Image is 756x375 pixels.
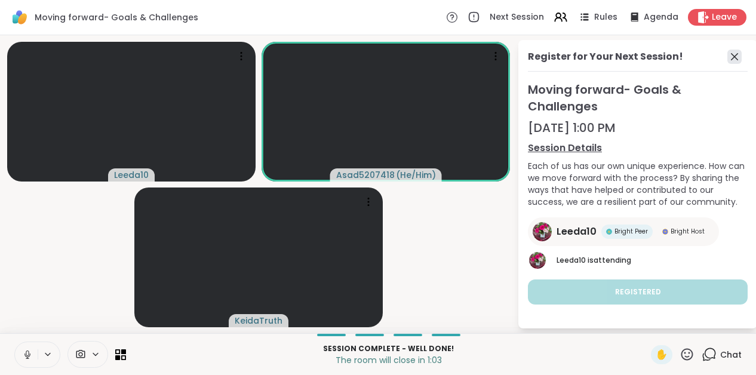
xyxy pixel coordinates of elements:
[528,279,748,305] button: Registered
[720,349,742,361] span: Chat
[533,222,552,241] img: Leeda10
[557,255,586,265] span: Leeda10
[656,348,668,362] span: ✋
[528,50,683,64] div: Register for Your Next Session!
[557,255,748,266] p: is attending
[235,315,282,327] span: KeidaTruth
[528,217,719,246] a: Leeda10Leeda10Bright PeerBright PeerBright HostBright Host
[557,225,597,239] span: Leeda10
[529,252,546,269] img: Leeda10
[35,11,198,23] span: Moving forward- Goals & Challenges
[133,343,644,354] p: Session Complete - well done!
[644,11,678,23] span: Agenda
[528,141,748,155] a: Session Details
[336,169,395,181] span: Asad5207418
[671,227,705,236] span: Bright Host
[490,11,544,23] span: Next Session
[10,7,30,27] img: ShareWell Logomark
[114,169,149,181] span: Leeda10
[615,287,661,297] span: Registered
[712,11,737,23] span: Leave
[528,81,748,115] span: Moving forward- Goals & Challenges
[662,229,668,235] img: Bright Host
[594,11,617,23] span: Rules
[133,354,644,366] p: The room will close in 1:03
[528,160,748,208] div: Each of us has our own unique experience. How can we move forward with the process? By sharing th...
[614,227,648,236] span: Bright Peer
[528,119,748,136] div: [DATE] 1:00 PM
[396,169,436,181] span: ( He/Him )
[606,229,612,235] img: Bright Peer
